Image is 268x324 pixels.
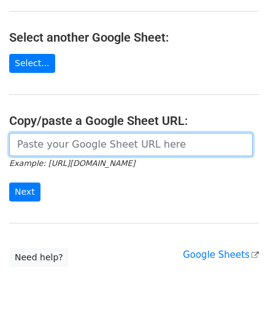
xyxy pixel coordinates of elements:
[9,248,69,267] a: Need help?
[9,133,253,156] input: Paste your Google Sheet URL here
[9,54,55,73] a: Select...
[9,30,259,45] h4: Select another Google Sheet:
[9,159,135,168] small: Example: [URL][DOMAIN_NAME]
[9,113,259,128] h4: Copy/paste a Google Sheet URL:
[207,265,268,324] iframe: Chat Widget
[183,249,259,260] a: Google Sheets
[9,183,40,202] input: Next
